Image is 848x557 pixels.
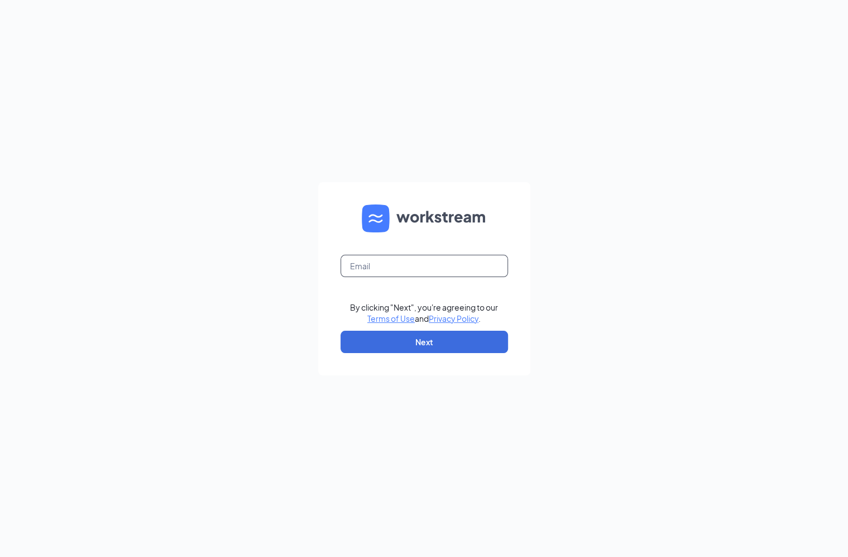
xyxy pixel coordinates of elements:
a: Terms of Use [367,313,415,323]
div: By clicking "Next", you're agreeing to our and . [350,302,498,324]
button: Next [341,331,508,353]
input: Email [341,255,508,277]
img: WS logo and Workstream text [362,204,487,232]
a: Privacy Policy [429,313,478,323]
